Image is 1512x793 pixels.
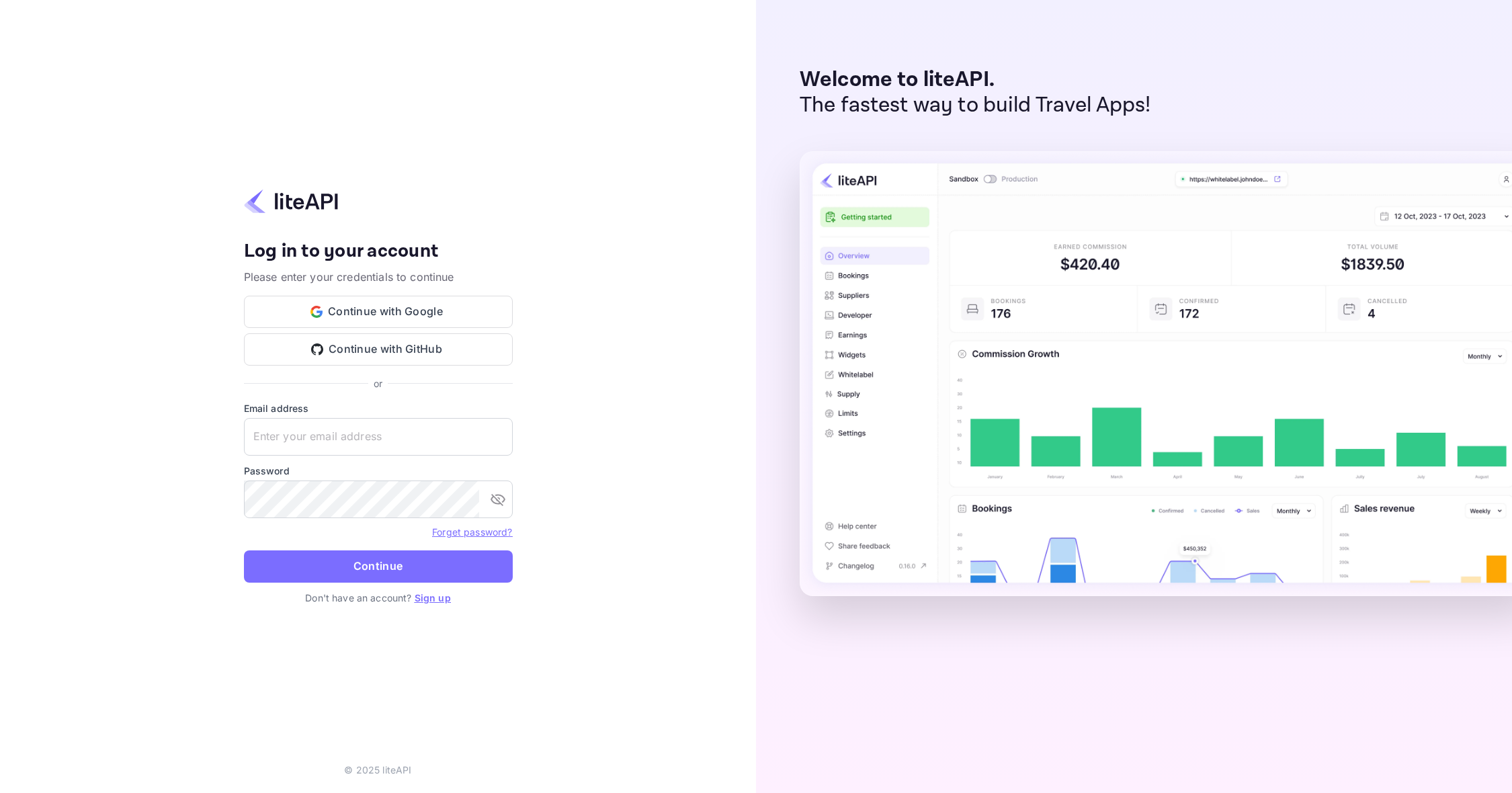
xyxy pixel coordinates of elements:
[244,333,513,366] button: Continue with GitHub
[244,188,338,214] img: liteapi
[432,526,512,538] a: Forget password?
[244,550,513,583] button: Continue
[800,67,1151,93] p: Welcome to liteAPI.
[244,591,513,605] p: Don't have an account?
[244,401,513,415] label: Email address
[244,269,513,285] p: Please enter your credentials to continue
[432,525,512,538] a: Forget password?
[244,240,513,263] h4: Log in to your account
[415,592,451,603] a: Sign up
[485,486,511,513] button: toggle password visibility
[244,418,513,456] input: Enter your email address
[244,296,513,328] button: Continue with Google
[244,464,513,478] label: Password
[800,93,1151,118] p: The fastest way to build Travel Apps!
[374,376,382,390] p: or
[344,763,411,777] p: © 2025 liteAPI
